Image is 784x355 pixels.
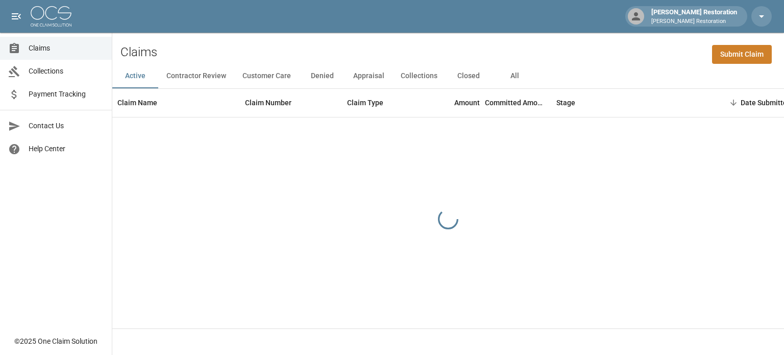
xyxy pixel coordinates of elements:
[446,64,492,88] button: Closed
[112,88,240,117] div: Claim Name
[120,45,157,60] h2: Claims
[6,6,27,27] button: open drawer
[234,64,299,88] button: Customer Care
[29,144,104,154] span: Help Center
[492,64,537,88] button: All
[240,88,342,117] div: Claim Number
[651,17,737,26] p: [PERSON_NAME] Restoration
[158,64,234,88] button: Contractor Review
[454,88,480,117] div: Amount
[556,88,575,117] div: Stage
[485,88,551,117] div: Committed Amount
[551,88,704,117] div: Stage
[29,43,104,54] span: Claims
[29,89,104,100] span: Payment Tracking
[485,88,546,117] div: Committed Amount
[647,7,741,26] div: [PERSON_NAME] Restoration
[29,66,104,77] span: Collections
[31,6,71,27] img: ocs-logo-white-transparent.png
[112,64,784,88] div: dynamic tabs
[342,88,419,117] div: Claim Type
[245,88,291,117] div: Claim Number
[29,121,104,131] span: Contact Us
[299,64,345,88] button: Denied
[14,336,97,346] div: © 2025 One Claim Solution
[345,64,393,88] button: Appraisal
[726,96,741,110] button: Sort
[393,64,446,88] button: Collections
[117,88,157,117] div: Claim Name
[712,45,772,64] a: Submit Claim
[419,88,485,117] div: Amount
[347,88,383,117] div: Claim Type
[112,64,158,88] button: Active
